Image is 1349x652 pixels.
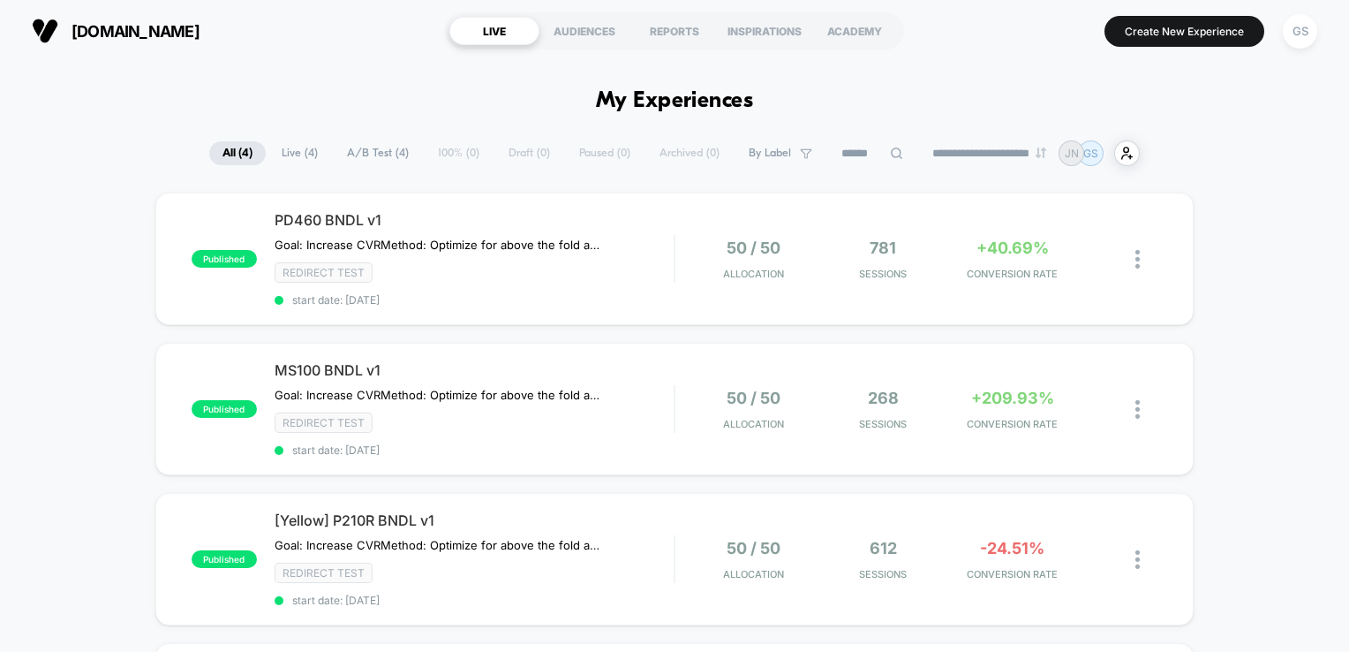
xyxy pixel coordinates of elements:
div: REPORTS [629,17,720,45]
span: Sessions [823,568,944,580]
img: close [1135,250,1140,269]
span: published [192,400,257,418]
span: Sessions [823,268,944,280]
span: Goal: Increase CVRMethod: Optimize for above the fold actions. Reduces customer frictions and all... [275,238,602,252]
span: Allocation [723,418,784,430]
div: LIVE [449,17,539,45]
span: Allocation [723,268,784,280]
span: published [192,250,257,268]
span: Sessions [823,418,944,430]
span: Goal: Increase CVRMethod: Optimize for above the fold actions. Reduces customer frictions and all... [275,538,602,552]
span: PD460 BNDL v1 [275,211,674,229]
img: close [1135,550,1140,569]
span: Goal: Increase CVRMethod: Optimize for above the fold actions. Reduces customer frictions and all... [275,388,602,402]
img: end [1036,148,1046,158]
span: 268 [868,389,899,407]
span: 50 / 50 [727,389,780,407]
span: Allocation [723,568,784,580]
span: start date: [DATE] [275,594,674,607]
span: 612 [870,539,897,557]
h1: My Experiences [596,88,754,114]
span: [Yellow] P210R BNDL v1 [275,512,674,529]
span: 50 / 50 [727,539,780,557]
span: MS100 BNDL v1 [275,361,674,379]
span: 781 [870,239,896,257]
div: AUDIENCES [539,17,629,45]
span: +40.69% [976,239,1049,257]
p: GS [1083,147,1098,160]
button: Create New Experience [1104,16,1264,47]
button: [DOMAIN_NAME] [26,17,205,45]
div: GS [1283,14,1317,49]
span: CONVERSION RATE [952,568,1073,580]
span: Redirect Test [275,563,373,583]
span: published [192,550,257,568]
span: A/B Test ( 4 ) [334,141,422,165]
div: ACADEMY [810,17,900,45]
span: By Label [749,147,791,160]
span: +209.93% [971,389,1054,407]
button: GS [1277,13,1323,49]
span: Redirect Test [275,262,373,283]
div: INSPIRATIONS [720,17,810,45]
img: close [1135,400,1140,419]
span: [DOMAIN_NAME] [72,22,200,41]
span: 50 / 50 [727,239,780,257]
span: CONVERSION RATE [952,418,1073,430]
span: Live ( 4 ) [268,141,331,165]
span: CONVERSION RATE [952,268,1073,280]
span: -24.51% [980,539,1044,557]
p: JN [1065,147,1079,160]
span: start date: [DATE] [275,444,674,457]
span: start date: [DATE] [275,293,674,307]
img: Visually logo [32,18,58,44]
span: All ( 4 ) [209,141,266,165]
span: Redirect Test [275,413,373,433]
